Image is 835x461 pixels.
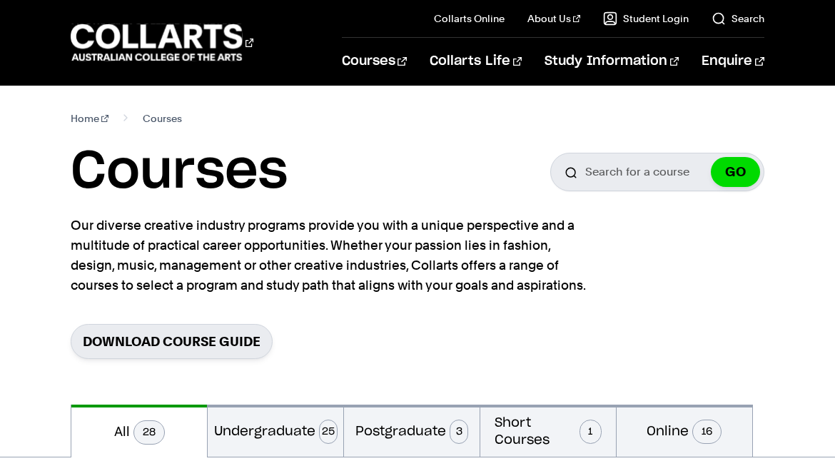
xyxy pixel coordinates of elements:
[580,420,602,444] span: 1
[319,420,338,444] span: 25
[342,38,407,85] a: Courses
[133,420,165,445] span: 28
[545,38,679,85] a: Study Information
[71,324,273,359] a: Download Course Guide
[480,405,616,457] button: Short Courses1
[71,108,108,128] a: Home
[712,11,764,26] a: Search
[603,11,689,26] a: Student Login
[71,22,253,63] div: Go to homepage
[617,405,752,457] button: Online16
[71,216,592,295] p: Our diverse creative industry programs provide you with a unique perspective and a multitude of p...
[711,157,760,187] button: GO
[208,405,343,457] button: Undergraduate25
[71,405,207,457] button: All28
[692,420,722,444] span: 16
[143,108,182,128] span: Courses
[702,38,764,85] a: Enquire
[344,405,480,457] button: Postgraduate3
[450,420,468,444] span: 3
[71,140,288,204] h1: Courses
[550,153,764,191] input: Search for a course
[434,11,505,26] a: Collarts Online
[430,38,522,85] a: Collarts Life
[527,11,580,26] a: About Us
